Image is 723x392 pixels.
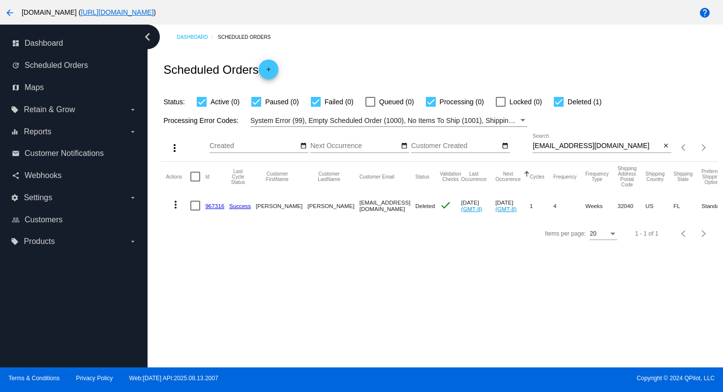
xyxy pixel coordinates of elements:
span: Copyright © 2024 QPilot, LLC [370,375,715,382]
i: map [12,84,20,91]
span: Locked (0) [510,96,542,108]
mat-cell: [PERSON_NAME] [307,191,359,220]
i: people_outline [12,216,20,224]
mat-icon: arrow_back [4,7,16,19]
a: Success [229,203,251,209]
i: share [12,172,20,180]
a: [URL][DOMAIN_NAME] [81,8,153,16]
i: arrow_drop_down [129,106,137,114]
span: Processing (0) [440,96,484,108]
i: email [12,150,20,157]
button: Change sorting for ShippingCountry [645,171,664,182]
i: arrow_drop_down [129,238,137,245]
i: local_offer [11,106,19,114]
button: Change sorting for Status [415,174,429,180]
button: Next page [694,138,714,157]
mat-cell: [EMAIL_ADDRESS][DOMAIN_NAME] [360,191,416,220]
mat-cell: US [645,191,673,220]
mat-header-cell: Actions [166,162,190,191]
a: Web:[DATE] API:2025.08.13.2007 [129,375,218,382]
button: Clear [661,141,671,151]
i: dashboard [12,39,20,47]
span: [DOMAIN_NAME] ( ) [22,8,156,16]
mat-cell: FL [673,191,701,220]
button: Change sorting for CustomerEmail [360,174,394,180]
mat-cell: 32040 [617,191,645,220]
input: Created [210,142,298,150]
span: Queued (0) [379,96,414,108]
button: Change sorting for LastOccurrenceUtc [461,171,487,182]
a: Privacy Policy [76,375,113,382]
i: update [12,61,20,69]
button: Change sorting for CustomerFirstName [256,171,299,182]
button: Change sorting for NextOccurrenceUtc [495,171,521,182]
button: Previous page [674,224,694,243]
span: Reports [24,127,51,136]
a: 967316 [205,203,224,209]
button: Change sorting for Cycles [530,174,544,180]
span: Dashboard [25,39,63,48]
i: local_offer [11,238,19,245]
a: Scheduled Orders [218,30,279,45]
input: Next Occurrence [310,142,399,150]
span: Deleted (1) [568,96,602,108]
i: arrow_drop_down [129,194,137,202]
button: Change sorting for CustomerLastName [307,171,350,182]
span: Products [24,237,55,246]
a: Terms & Conditions [8,375,60,382]
button: Next page [694,224,714,243]
mat-select: Items per page: [590,231,617,238]
span: Customers [25,215,62,224]
mat-icon: date_range [300,142,307,150]
span: Active (0) [211,96,240,108]
a: dashboard Dashboard [12,35,137,51]
mat-cell: [DATE] [461,191,496,220]
mat-icon: date_range [502,142,509,150]
span: Scheduled Orders [25,61,88,70]
mat-cell: 4 [553,191,585,220]
button: Change sorting for FrequencyType [585,171,608,182]
mat-icon: close [663,142,669,150]
mat-header-cell: Validation Checks [440,162,461,191]
a: (GMT-8) [461,206,482,212]
a: (GMT-8) [495,206,516,212]
button: Change sorting for LastProcessingCycleId [229,169,247,185]
span: Settings [24,193,52,202]
span: Retain & Grow [24,105,75,114]
button: Change sorting for ShippingState [673,171,693,182]
mat-cell: [PERSON_NAME] [256,191,307,220]
div: Items per page: [545,230,586,237]
mat-select: Filter by Processing Error Codes [250,115,527,127]
span: Maps [25,83,44,92]
a: map Maps [12,80,137,95]
mat-icon: help [699,7,711,19]
i: chevron_left [140,29,155,45]
span: Status: [163,98,185,106]
span: Webhooks [25,171,61,180]
a: people_outline Customers [12,212,137,228]
span: Customer Notifications [25,149,104,158]
span: Processing Error Codes: [163,117,239,124]
i: equalizer [11,128,19,136]
input: Search [533,142,661,150]
button: Change sorting for Id [205,174,209,180]
mat-icon: date_range [401,142,408,150]
a: Dashboard [177,30,218,45]
mat-icon: more_vert [169,142,181,154]
mat-cell: 1 [530,191,553,220]
a: update Scheduled Orders [12,58,137,73]
i: settings [11,194,19,202]
div: 1 - 1 of 1 [635,230,658,237]
span: Failed (0) [325,96,354,108]
mat-cell: [DATE] [495,191,530,220]
button: Change sorting for ShippingPostcode [617,166,636,187]
button: Change sorting for PreferredShippingOption [701,169,722,185]
span: 20 [590,230,596,237]
mat-icon: check [440,199,452,211]
a: email Customer Notifications [12,146,137,161]
span: Paused (0) [265,96,299,108]
h2: Scheduled Orders [163,60,278,79]
a: share Webhooks [12,168,137,183]
mat-icon: add [263,66,274,78]
mat-icon: more_vert [170,199,181,211]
